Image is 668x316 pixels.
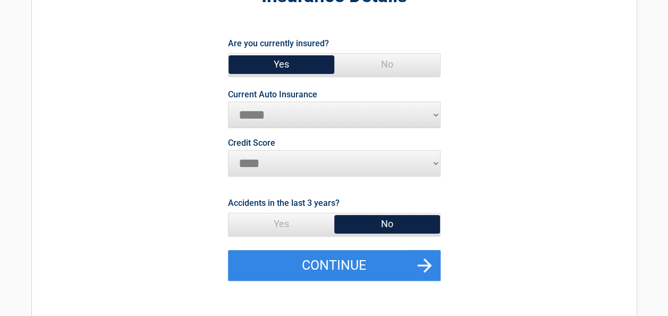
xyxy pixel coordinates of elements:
[228,250,441,281] button: Continue
[334,54,440,75] span: No
[334,213,440,235] span: No
[228,139,275,147] label: Credit Score
[229,213,334,235] span: Yes
[228,90,317,99] label: Current Auto Insurance
[228,196,340,210] label: Accidents in the last 3 years?
[228,36,329,51] label: Are you currently insured?
[229,54,334,75] span: Yes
